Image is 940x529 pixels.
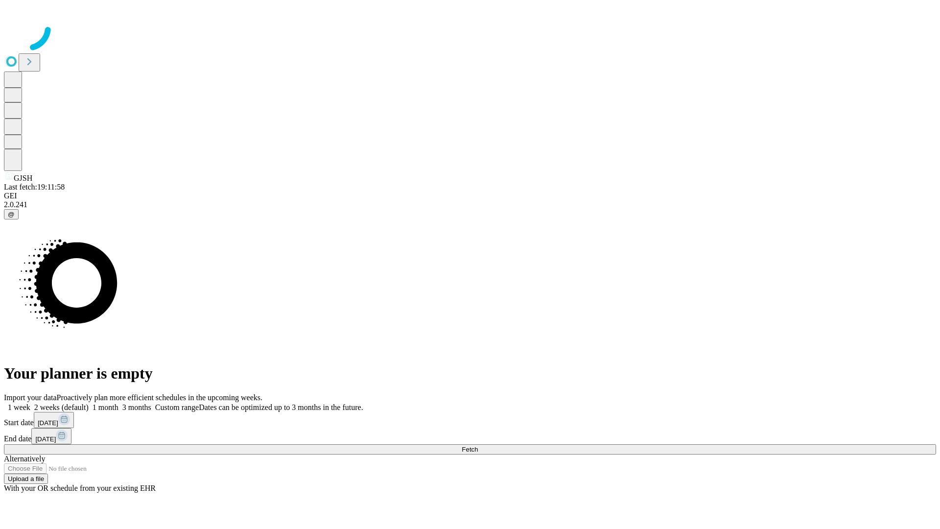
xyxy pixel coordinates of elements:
[4,455,45,463] span: Alternatively
[4,444,936,455] button: Fetch
[8,403,30,411] span: 1 week
[34,412,74,428] button: [DATE]
[4,183,65,191] span: Last fetch: 19:11:58
[4,200,936,209] div: 2.0.241
[38,419,58,427] span: [DATE]
[4,484,156,492] span: With your OR schedule from your existing EHR
[35,435,56,443] span: [DATE]
[31,428,71,444] button: [DATE]
[93,403,118,411] span: 1 month
[4,412,936,428] div: Start date
[4,192,936,200] div: GEI
[122,403,151,411] span: 3 months
[4,474,48,484] button: Upload a file
[8,211,15,218] span: @
[14,174,32,182] span: GJSH
[4,209,19,219] button: @
[4,364,936,383] h1: Your planner is empty
[155,403,199,411] span: Custom range
[4,393,57,402] span: Import your data
[4,428,936,444] div: End date
[34,403,89,411] span: 2 weeks (default)
[57,393,262,402] span: Proactively plan more efficient schedules in the upcoming weeks.
[199,403,363,411] span: Dates can be optimized up to 3 months in the future.
[462,446,478,453] span: Fetch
